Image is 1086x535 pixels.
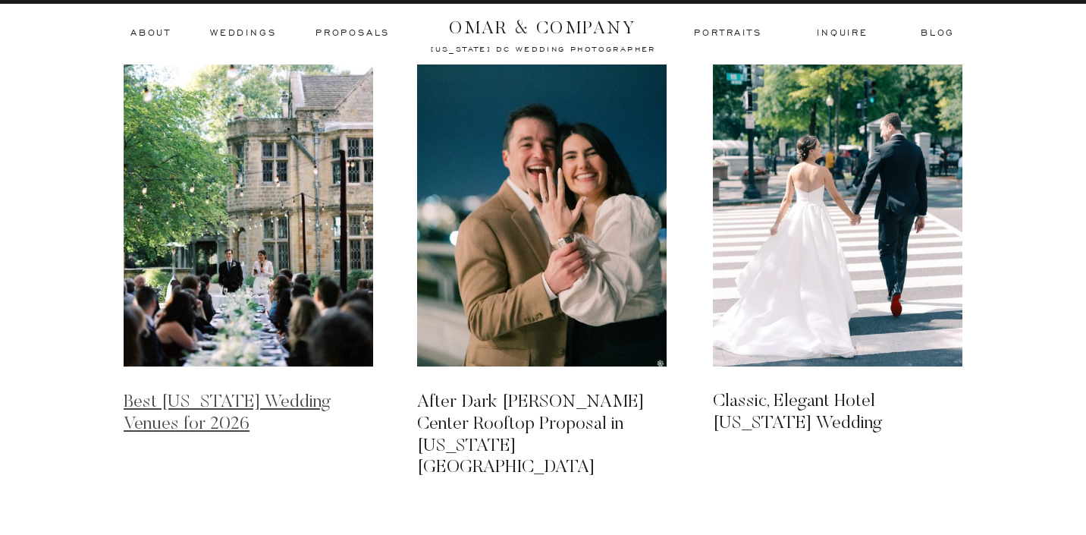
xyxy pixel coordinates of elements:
a: Classic, Elegant Hotel Washington Wedding [713,64,962,367]
a: BLOG [921,27,953,40]
a: After Dark [PERSON_NAME] Center Rooftop Proposal in [US_STATE][GEOGRAPHIC_DATA] [417,393,645,477]
a: Weddings [210,27,276,40]
img: Alex and Paul's Virginia House Wedding [124,64,373,367]
a: Portraits [692,27,764,40]
a: ABOUT [130,27,170,40]
a: Proposals [315,27,390,40]
a: OMAR & COMPANY [421,13,665,33]
a: After Dark Kennedy Center Rooftop Proposal in Washington DC [417,64,667,367]
a: [US_STATE] dc wedding photographer [390,44,697,52]
a: inquire [817,27,868,40]
a: Best [US_STATE] Wedding Venues for 2026 [124,393,331,433]
a: Classic, Elegant Hotel [US_STATE] Wedding [713,392,882,433]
